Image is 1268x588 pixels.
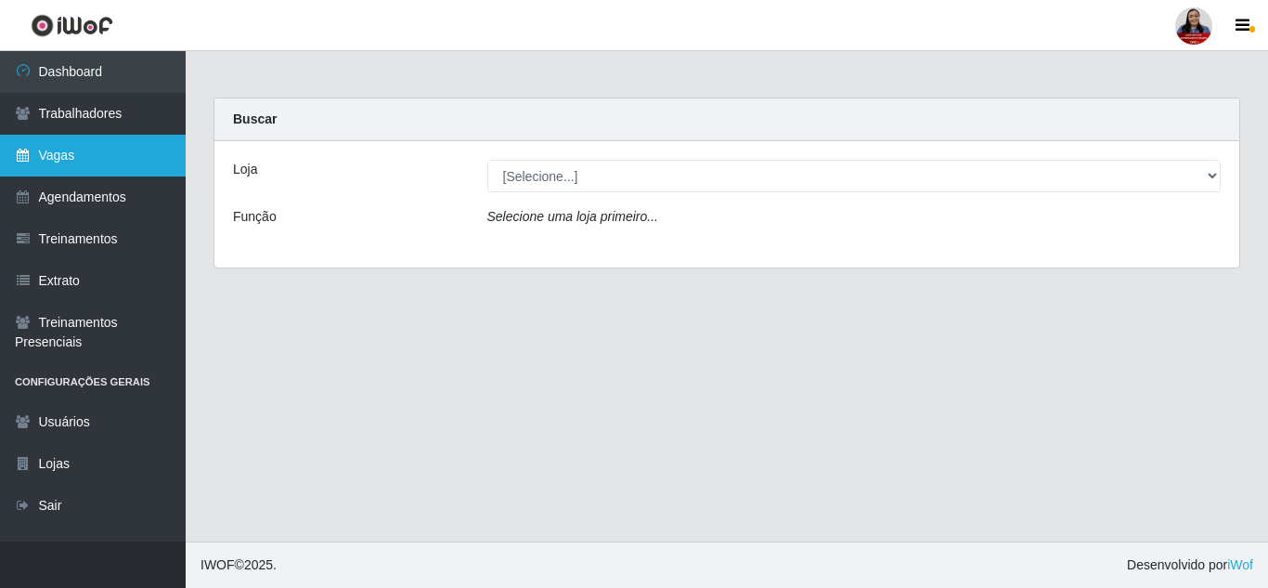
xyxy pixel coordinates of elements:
span: IWOF [201,557,235,572]
label: Função [233,207,277,227]
a: iWof [1227,557,1253,572]
img: CoreUI Logo [31,14,113,37]
span: © 2025 . [201,555,277,575]
span: Desenvolvido por [1127,555,1253,575]
i: Selecione uma loja primeiro... [487,209,658,224]
label: Loja [233,160,257,179]
strong: Buscar [233,111,277,126]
